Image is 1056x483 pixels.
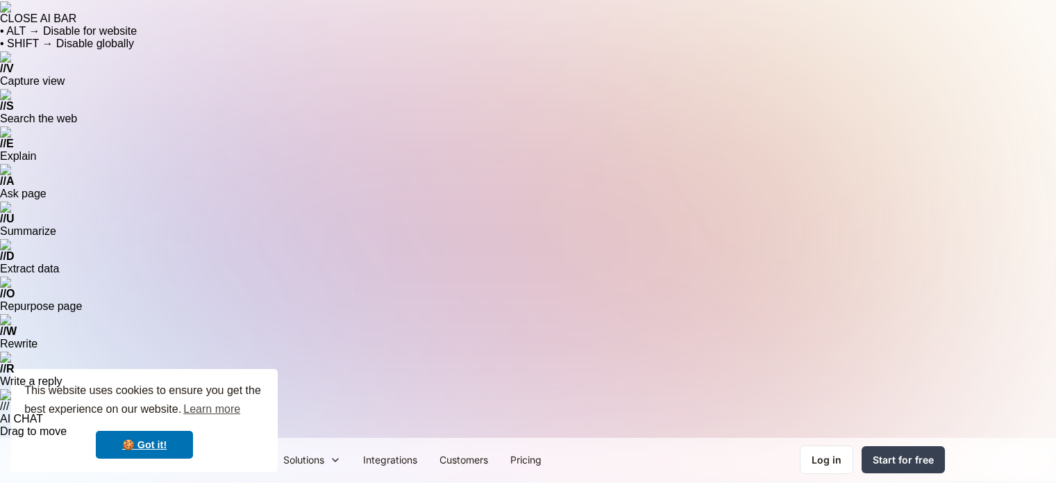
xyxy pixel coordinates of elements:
[812,452,841,467] div: Log in
[272,444,352,475] div: Solutions
[499,444,553,475] a: Pricing
[283,452,324,467] div: Solutions
[862,446,945,473] a: Start for free
[873,452,934,467] div: Start for free
[800,445,853,474] a: Log in
[352,444,428,475] a: Integrations
[96,431,193,459] a: dismiss cookie message
[428,444,499,475] a: Customers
